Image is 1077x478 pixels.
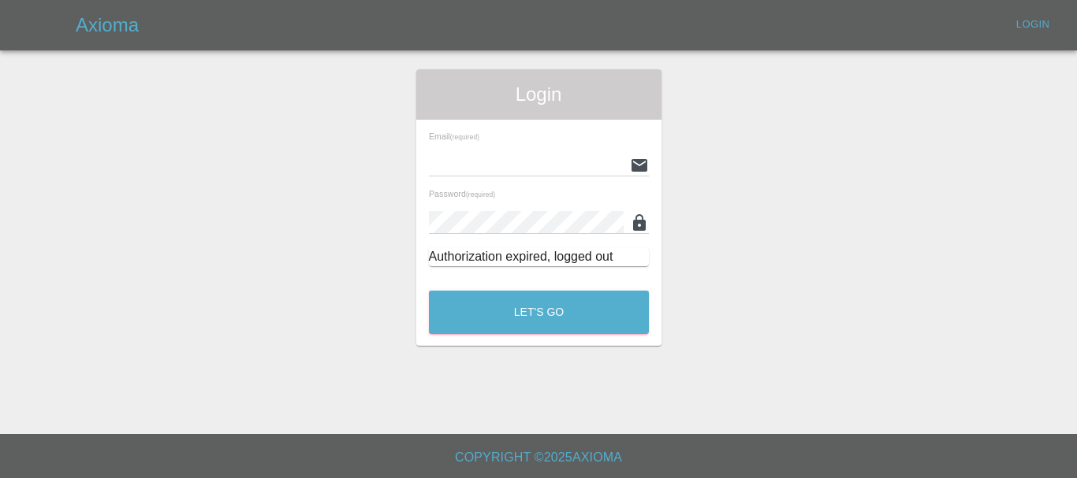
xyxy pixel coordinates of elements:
[1008,13,1058,37] a: Login
[429,189,495,198] span: Password
[429,132,479,141] span: Email
[429,291,649,334] button: Let's Go
[76,13,139,38] h5: Axioma
[465,191,494,198] small: (required)
[429,82,649,107] span: Login
[13,447,1064,469] h6: Copyright © 2025 Axioma
[449,134,479,141] small: (required)
[429,247,649,266] div: Authorization expired, logged out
